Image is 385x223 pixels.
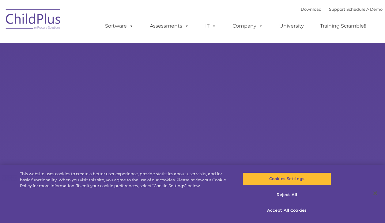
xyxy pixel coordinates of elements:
[368,187,382,200] button: Close
[199,20,222,32] a: IT
[301,7,383,12] font: |
[329,7,345,12] a: Support
[301,7,322,12] a: Download
[243,204,331,217] button: Accept All Cookies
[314,20,372,32] a: Training Scramble!!
[20,171,231,189] div: This website uses cookies to create a better user experience, provide statistics about user visit...
[273,20,310,32] a: University
[243,188,331,201] button: Reject All
[243,172,331,185] button: Cookies Settings
[346,7,383,12] a: Schedule A Demo
[99,20,140,32] a: Software
[3,5,64,36] img: ChildPlus by Procare Solutions
[226,20,269,32] a: Company
[144,20,195,32] a: Assessments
